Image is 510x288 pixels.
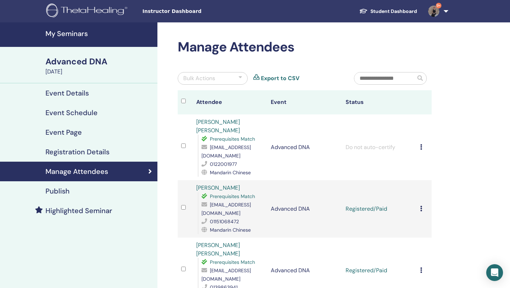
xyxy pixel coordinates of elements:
[359,8,368,14] img: graduation-cap-white.svg
[428,6,439,17] img: default.jpg
[261,74,299,83] a: Export to CSV
[342,90,417,114] th: Status
[45,89,89,97] h4: Event Details
[45,68,153,76] div: [DATE]
[486,264,503,281] div: Open Intercom Messenger
[193,90,268,114] th: Attendee
[45,206,112,215] h4: Highlighted Seminar
[45,56,153,68] div: Advanced DNA
[178,39,432,55] h2: Manage Attendees
[196,184,240,191] a: [PERSON_NAME]
[210,259,255,265] span: Prerequisites Match
[267,180,342,238] td: Advanced DNA
[196,118,240,134] a: [PERSON_NAME] [PERSON_NAME]
[436,3,441,8] span: 9+
[201,202,251,216] span: [EMAIL_ADDRESS][DOMAIN_NAME]
[45,29,153,38] h4: My Seminars
[267,114,342,180] td: Advanced DNA
[210,193,255,199] span: Prerequisites Match
[142,8,247,15] span: Instructor Dashboard
[41,56,157,76] a: Advanced DNA[DATE]
[196,241,240,257] a: [PERSON_NAME] [PERSON_NAME]
[45,167,108,176] h4: Manage Attendees
[183,74,215,83] div: Bulk Actions
[45,187,70,195] h4: Publish
[354,5,423,18] a: Student Dashboard
[46,3,130,19] img: logo.png
[210,227,251,233] span: Mandarin Chinese
[201,144,251,159] span: [EMAIL_ADDRESS][DOMAIN_NAME]
[45,148,109,156] h4: Registration Details
[210,161,237,167] span: 0122001977
[210,218,239,225] span: 01151068472
[210,169,251,176] span: Mandarin Chinese
[201,267,251,282] span: [EMAIL_ADDRESS][DOMAIN_NAME]
[267,90,342,114] th: Event
[210,136,255,142] span: Prerequisites Match
[45,128,82,136] h4: Event Page
[45,108,98,117] h4: Event Schedule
